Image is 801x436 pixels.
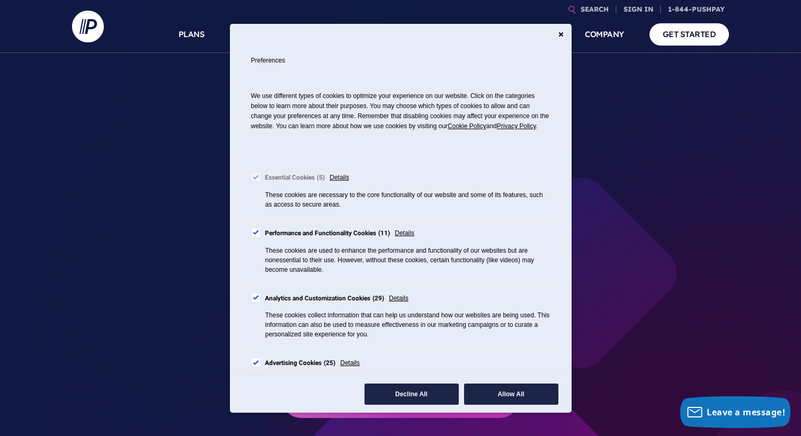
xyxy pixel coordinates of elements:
[378,228,390,239] div: 11
[265,172,325,184] div: Essential Cookies
[680,396,790,428] button: Leave a message!
[317,172,325,184] div: 5
[497,122,536,130] a: Privacy Policy
[340,358,360,369] span: Details
[265,246,550,274] div: These cookies are used to enhance the performance and functionality of our websites but are nones...
[372,293,384,305] div: 29
[330,172,349,184] span: Details
[251,45,550,76] h2: Preferences
[364,384,459,405] button: Decline All
[707,406,785,418] span: Leave a message!
[324,358,335,369] div: 25
[558,32,564,37] button: Close
[265,190,550,209] div: These cookies are necessary to the core functionality of our website and some of its features, su...
[265,228,390,239] div: Performance and Functionality Cookies
[395,228,414,239] span: Details
[389,293,408,305] span: Details
[265,293,385,305] div: Analytics and Customization Cookies
[265,358,336,369] div: Advertising Cookies
[464,384,558,405] button: Allow All
[230,24,572,413] div: Cookie Consent Preferences
[265,310,550,339] div: These cookies collect information that can help us understand how our websites are being used. Th...
[251,87,550,147] p: We use different types of cookies to optimize your experience on our website. Click on the catego...
[448,122,486,130] span: Cookie Policy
